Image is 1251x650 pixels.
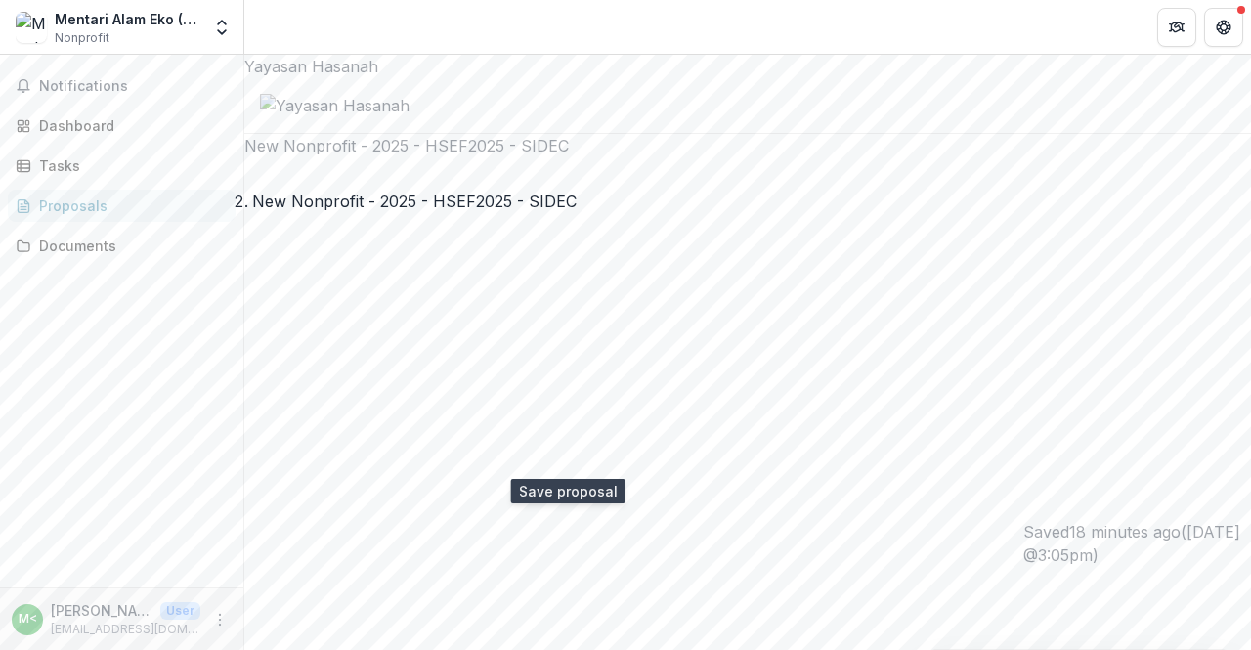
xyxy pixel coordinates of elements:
[51,621,200,638] p: [EMAIL_ADDRESS][DOMAIN_NAME]
[39,236,220,256] div: Documents
[1157,8,1196,47] button: Partners
[8,70,236,102] button: Notifications
[55,29,109,47] span: Nonprofit
[55,9,200,29] div: Mentari Alam Eko (M) Sdn Bhd
[244,134,1251,157] h2: New Nonprofit - 2025 - HSEF2025 - SIDEC
[160,602,200,620] p: User
[244,55,1251,78] div: Yayasan Hasanah
[39,195,220,216] div: Proposals
[19,613,37,626] div: Mae Ooi <mae@maeko.com.my>
[208,8,236,47] button: Open entity switcher
[8,150,236,182] a: Tasks
[252,190,577,213] div: New Nonprofit - 2025 - HSEF2025 - SIDEC
[16,12,47,43] img: Mentari Alam Eko (M) Sdn Bhd
[8,190,236,222] a: Proposals
[1204,8,1243,47] button: Get Help
[8,230,236,262] a: Documents
[1023,520,1251,567] div: Saved 18 minutes ago ( [DATE] @ 3:05pm )
[8,109,236,142] a: Dashboard
[39,115,220,136] div: Dashboard
[39,78,228,95] span: Notifications
[39,155,220,176] div: Tasks
[208,608,232,631] button: More
[51,600,152,621] p: [PERSON_NAME] <[PERSON_NAME][EMAIL_ADDRESS][DOMAIN_NAME]>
